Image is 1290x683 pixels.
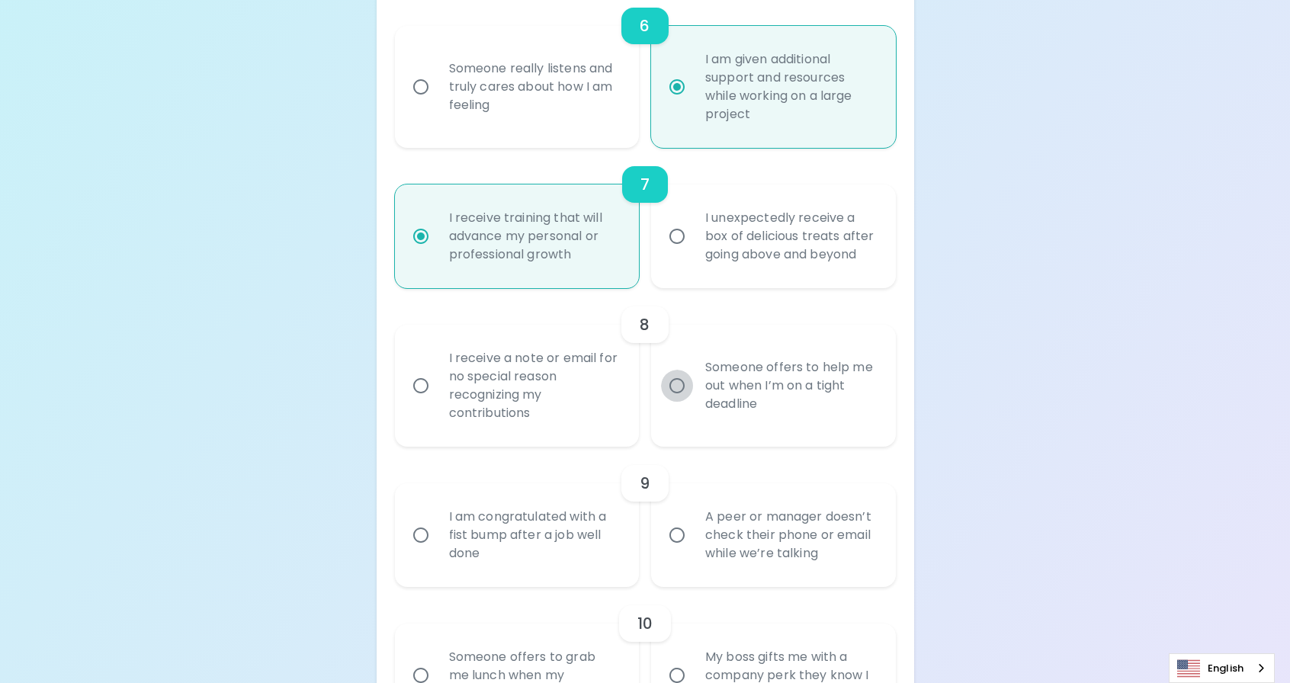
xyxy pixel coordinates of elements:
[640,14,650,38] h6: 6
[437,41,631,133] div: Someone really listens and truly cares about how I am feeling
[395,288,896,447] div: choice-group-check
[1169,653,1275,683] aside: Language selected: English
[1170,654,1274,682] a: English
[640,172,650,197] h6: 7
[640,471,650,495] h6: 9
[693,489,887,581] div: A peer or manager doesn’t check their phone or email while we’re talking
[693,32,887,142] div: I am given additional support and resources while working on a large project
[395,148,896,288] div: choice-group-check
[693,191,887,282] div: I unexpectedly receive a box of delicious treats after going above and beyond
[693,340,887,431] div: Someone offers to help me out when I’m on a tight deadline
[395,447,896,587] div: choice-group-check
[437,191,631,282] div: I receive training that will advance my personal or professional growth
[640,313,650,337] h6: 8
[637,611,653,636] h6: 10
[437,331,631,441] div: I receive a note or email for no special reason recognizing my contributions
[437,489,631,581] div: I am congratulated with a fist bump after a job well done
[1169,653,1275,683] div: Language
